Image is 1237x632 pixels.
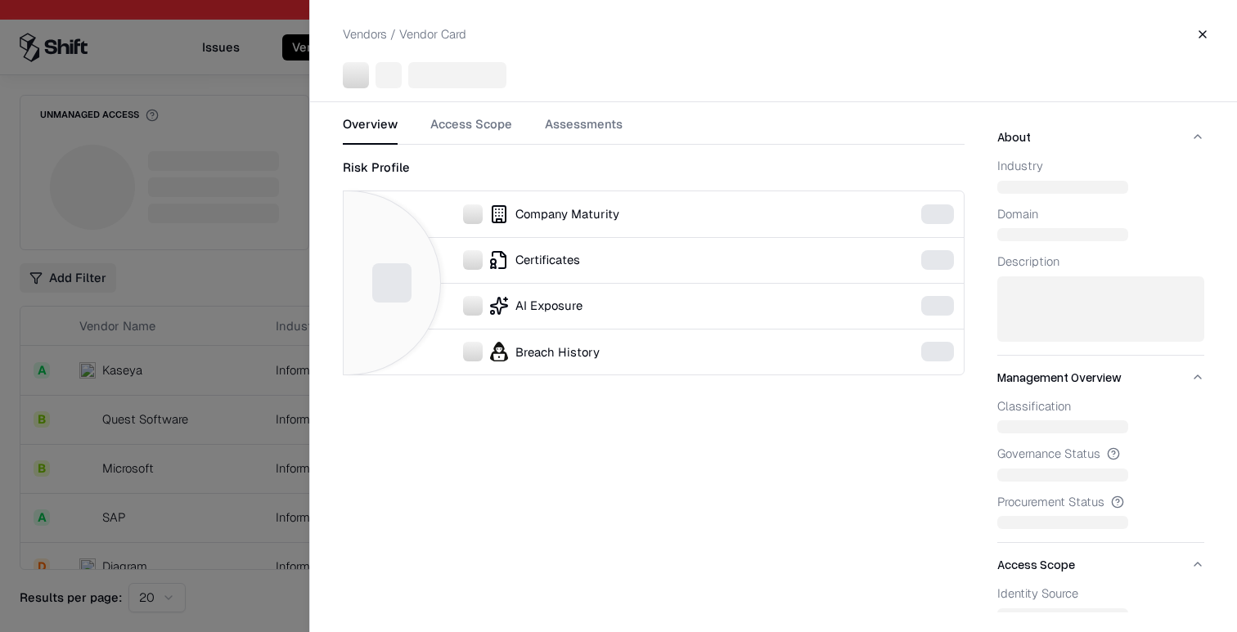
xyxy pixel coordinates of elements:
[357,204,855,224] div: Company Maturity
[997,446,1204,461] div: Governance Status
[357,296,855,316] div: AI Exposure
[343,158,965,177] div: Risk Profile
[997,586,1204,601] div: Identity Source
[997,159,1204,354] div: About
[997,356,1204,399] button: Management Overview
[343,25,466,43] p: Vendors / Vendor Card
[545,115,623,145] button: Assessments
[997,543,1204,586] button: Access Scope
[357,342,855,361] div: Breach History
[997,159,1204,173] div: Industry
[997,495,1204,509] div: Procurement Status
[997,399,1204,414] div: Classification
[997,254,1204,269] div: Description
[357,250,855,270] div: Certificates
[997,207,1204,222] div: Domain
[430,115,512,145] button: Access Scope
[997,115,1204,159] button: About
[343,115,398,145] button: Overview
[997,399,1204,542] div: Management Overview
